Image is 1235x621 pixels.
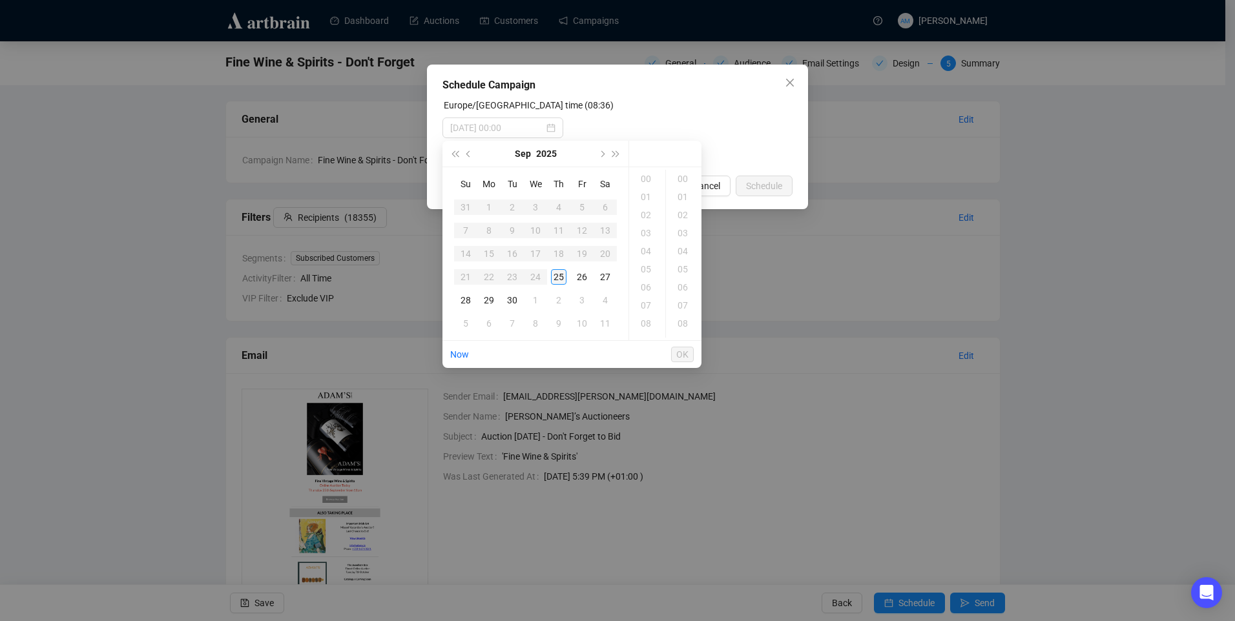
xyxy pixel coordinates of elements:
[528,199,543,215] div: 3
[454,172,477,196] th: Su
[515,141,531,167] button: Choose a month
[536,141,557,167] button: Choose a year
[481,316,497,331] div: 6
[501,196,524,219] td: 2025-09-02
[632,332,663,351] div: 09
[570,196,594,219] td: 2025-09-05
[669,332,700,351] div: 09
[551,246,566,261] div: 18
[594,172,617,196] th: Sa
[551,199,566,215] div: 4
[594,312,617,335] td: 2025-10-11
[547,196,570,219] td: 2025-09-04
[481,292,497,308] div: 29
[547,242,570,265] td: 2025-09-18
[570,265,594,289] td: 2025-09-26
[454,196,477,219] td: 2025-08-31
[528,223,543,238] div: 10
[477,196,501,219] td: 2025-09-01
[551,269,566,285] div: 25
[594,265,617,289] td: 2025-09-27
[528,246,543,261] div: 17
[547,172,570,196] th: Th
[683,176,731,196] button: Cancel
[504,269,520,285] div: 23
[528,269,543,285] div: 24
[481,246,497,261] div: 15
[693,179,720,193] span: Cancel
[632,260,663,278] div: 05
[570,289,594,312] td: 2025-10-03
[450,121,544,135] input: Select date
[477,219,501,242] td: 2025-09-08
[547,312,570,335] td: 2025-10-09
[551,223,566,238] div: 11
[632,224,663,242] div: 03
[669,188,700,206] div: 01
[504,199,520,215] div: 2
[481,223,497,238] div: 8
[547,289,570,312] td: 2025-10-02
[574,246,590,261] div: 19
[501,289,524,312] td: 2025-09-30
[669,314,700,332] div: 08
[597,199,613,215] div: 6
[632,314,663,332] div: 08
[551,292,566,308] div: 2
[501,172,524,196] th: Tu
[458,292,473,308] div: 28
[632,188,663,206] div: 01
[669,206,700,224] div: 02
[609,141,623,167] button: Next year (Control + right)
[481,269,497,285] div: 22
[458,199,473,215] div: 31
[597,292,613,308] div: 4
[458,246,473,261] div: 14
[632,296,663,314] div: 07
[570,219,594,242] td: 2025-09-12
[458,269,473,285] div: 21
[454,289,477,312] td: 2025-09-28
[632,170,663,188] div: 00
[594,196,617,219] td: 2025-09-06
[501,265,524,289] td: 2025-09-23
[669,296,700,314] div: 07
[450,349,469,360] a: Now
[570,242,594,265] td: 2025-09-19
[524,196,547,219] td: 2025-09-03
[528,292,543,308] div: 1
[504,223,520,238] div: 9
[454,242,477,265] td: 2025-09-14
[442,77,793,93] div: Schedule Campaign
[477,312,501,335] td: 2025-10-06
[547,219,570,242] td: 2025-09-11
[594,219,617,242] td: 2025-09-13
[669,242,700,260] div: 04
[477,265,501,289] td: 2025-09-22
[524,242,547,265] td: 2025-09-17
[524,219,547,242] td: 2025-09-10
[504,292,520,308] div: 30
[574,292,590,308] div: 3
[524,289,547,312] td: 2025-10-01
[594,242,617,265] td: 2025-09-20
[501,219,524,242] td: 2025-09-09
[785,77,795,88] span: close
[504,316,520,331] div: 7
[524,265,547,289] td: 2025-09-24
[454,219,477,242] td: 2025-09-07
[594,141,608,167] button: Next month (PageDown)
[458,223,473,238] div: 7
[462,141,476,167] button: Previous month (PageUp)
[481,199,497,215] div: 1
[574,316,590,331] div: 10
[524,312,547,335] td: 2025-10-08
[574,269,590,285] div: 26
[597,223,613,238] div: 13
[1191,577,1222,608] div: Open Intercom Messenger
[669,260,700,278] div: 05
[444,100,614,110] label: Europe/Dublin time (08:36)
[547,265,570,289] td: 2025-09-25
[632,278,663,296] div: 06
[454,265,477,289] td: 2025-09-21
